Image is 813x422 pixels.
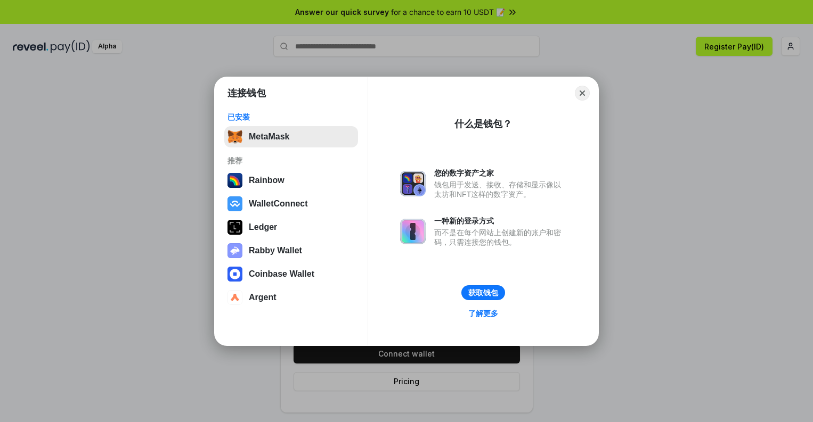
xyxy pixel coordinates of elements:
div: 了解更多 [468,309,498,318]
img: svg+xml,%3Csvg%20width%3D%2228%22%20height%3D%2228%22%20viewBox%3D%220%200%2028%2028%22%20fill%3D... [227,196,242,211]
div: 您的数字资产之家 [434,168,566,178]
h1: 连接钱包 [227,87,266,100]
div: 而不是在每个网站上创建新的账户和密码，只需连接您的钱包。 [434,228,566,247]
img: svg+xml,%3Csvg%20width%3D%22120%22%20height%3D%22120%22%20viewBox%3D%220%200%20120%20120%22%20fil... [227,173,242,188]
button: WalletConnect [224,193,358,214]
div: 获取钱包 [468,288,498,297]
button: Rainbow [224,170,358,191]
div: Coinbase Wallet [249,269,314,279]
div: 钱包用于发送、接收、存储和显示像以太坊和NFT这样的数字资产。 [434,180,566,199]
img: svg+xml,%3Csvg%20width%3D%2228%22%20height%3D%2228%22%20viewBox%3D%220%200%2028%2028%22%20fill%3D... [227,290,242,305]
img: svg+xml,%3Csvg%20fill%3D%22none%22%20height%3D%2233%22%20viewBox%3D%220%200%2035%2033%22%20width%... [227,129,242,144]
img: svg+xml,%3Csvg%20width%3D%2228%22%20height%3D%2228%22%20viewBox%3D%220%200%2028%2028%22%20fill%3D... [227,267,242,282]
button: Rabby Wallet [224,240,358,261]
img: svg+xml,%3Csvg%20xmlns%3D%22http%3A%2F%2Fwww.w3.org%2F2000%2Fsvg%22%20fill%3D%22none%22%20viewBox... [400,219,426,244]
button: MetaMask [224,126,358,147]
div: Ledger [249,222,277,232]
div: WalletConnect [249,199,308,209]
img: svg+xml,%3Csvg%20xmlns%3D%22http%3A%2F%2Fwww.w3.org%2F2000%2Fsvg%22%20width%3D%2228%22%20height%3... [227,220,242,235]
div: 一种新的登录方式 [434,216,566,226]
div: 已安装 [227,112,355,122]
button: Coinbase Wallet [224,263,358,285]
button: 获取钱包 [461,285,505,300]
img: svg+xml,%3Csvg%20xmlns%3D%22http%3A%2F%2Fwww.w3.org%2F2000%2Fsvg%22%20fill%3D%22none%22%20viewBox... [227,243,242,258]
div: MetaMask [249,132,289,142]
button: Ledger [224,217,358,238]
button: Close [575,86,590,101]
a: 了解更多 [462,307,505,320]
div: 什么是钱包？ [454,118,512,130]
div: Argent [249,293,277,302]
div: 推荐 [227,156,355,166]
img: svg+xml,%3Csvg%20xmlns%3D%22http%3A%2F%2Fwww.w3.org%2F2000%2Fsvg%22%20fill%3D%22none%22%20viewBox... [400,171,426,196]
div: Rainbow [249,176,284,185]
div: Rabby Wallet [249,246,302,255]
button: Argent [224,287,358,308]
